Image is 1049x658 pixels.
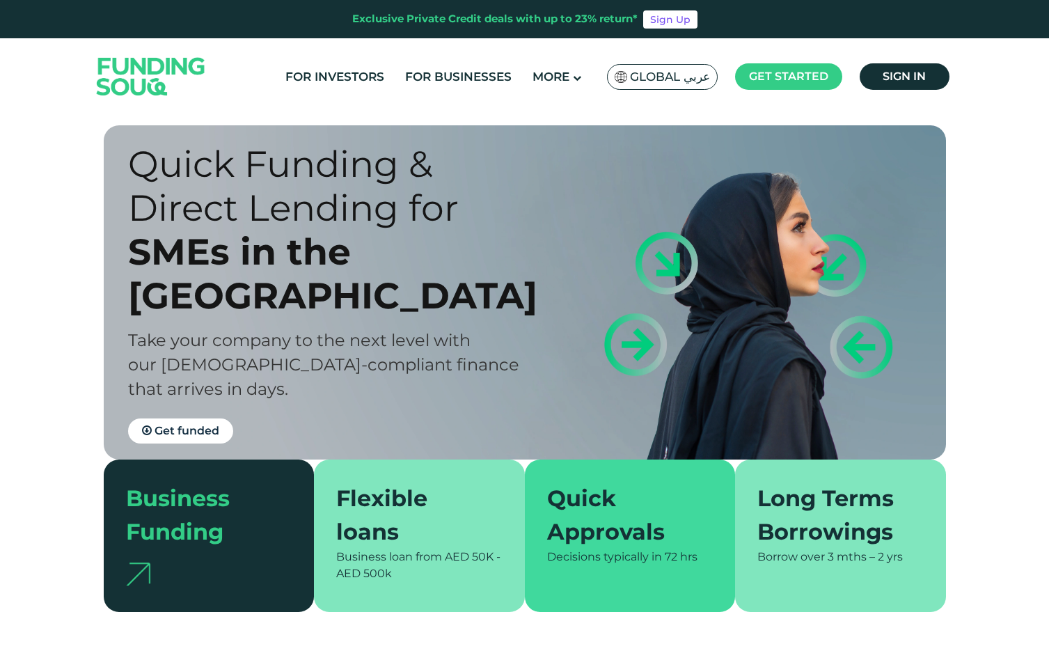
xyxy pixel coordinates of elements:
[282,65,388,88] a: For Investors
[749,70,828,83] span: Get started
[336,482,486,549] div: Flexible loans
[665,550,697,563] span: 72 hrs
[126,563,150,586] img: arrow
[533,70,569,84] span: More
[547,550,662,563] span: Decisions typically in
[630,69,710,85] span: Global عربي
[757,550,825,563] span: Borrow over
[643,10,697,29] a: Sign Up
[128,418,233,444] a: Get funded
[155,424,219,437] span: Get funded
[126,482,276,549] div: Business Funding
[352,11,638,27] div: Exclusive Private Credit deals with up to 23% return*
[615,71,627,83] img: SA Flag
[128,142,549,230] div: Quick Funding & Direct Lending for
[828,550,903,563] span: 3 mths – 2 yrs
[402,65,515,88] a: For Businesses
[757,482,907,549] div: Long Terms Borrowings
[336,550,442,563] span: Business loan from
[547,482,697,549] div: Quick Approvals
[128,230,549,318] div: SMEs in the [GEOGRAPHIC_DATA]
[860,63,949,90] a: Sign in
[83,41,219,111] img: Logo
[883,70,926,83] span: Sign in
[128,330,519,399] span: Take your company to the next level with our [DEMOGRAPHIC_DATA]-compliant finance that arrives in...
